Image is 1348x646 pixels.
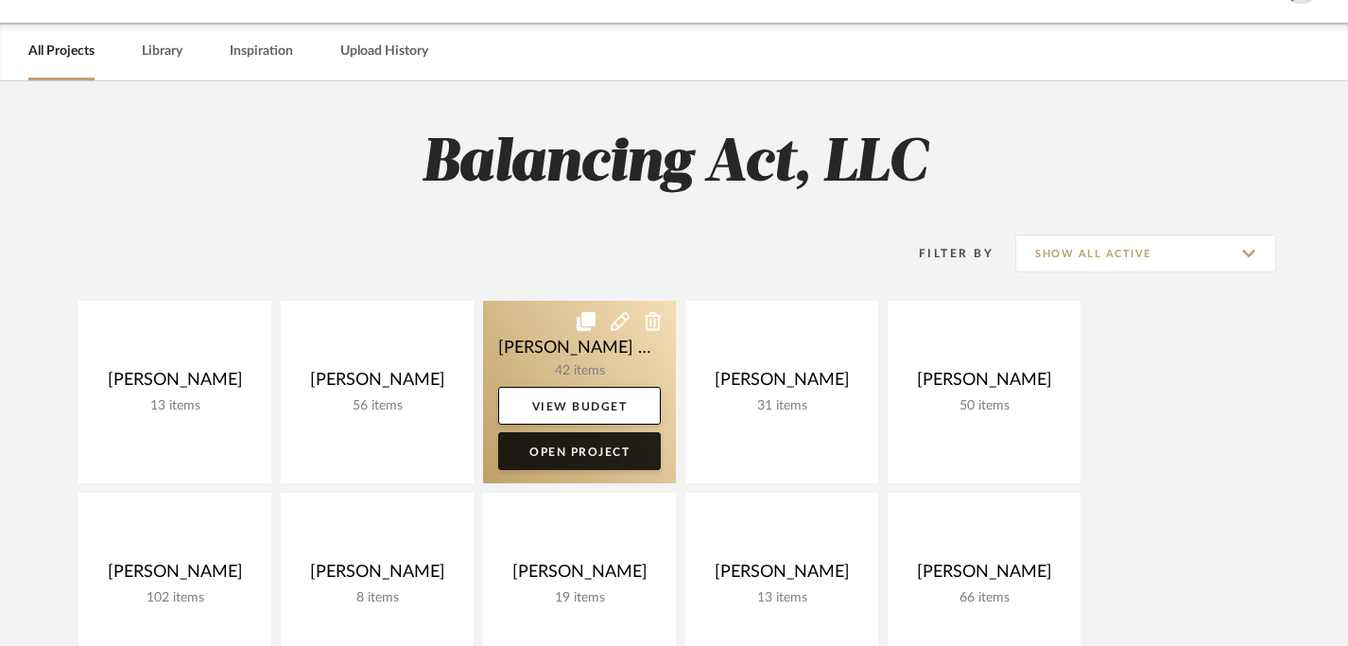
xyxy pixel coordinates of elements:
[296,370,458,398] div: [PERSON_NAME]
[903,562,1065,590] div: [PERSON_NAME]
[700,590,863,606] div: 13 items
[94,370,256,398] div: [PERSON_NAME]
[230,39,293,64] a: Inspiration
[700,398,863,414] div: 31 items
[903,590,1065,606] div: 66 items
[142,39,182,64] a: Library
[94,562,256,590] div: [PERSON_NAME]
[498,590,661,606] div: 19 items
[700,370,863,398] div: [PERSON_NAME]
[903,370,1065,398] div: [PERSON_NAME]
[498,387,661,425] a: View Budget
[296,590,458,606] div: 8 items
[340,39,428,64] a: Upload History
[498,562,661,590] div: [PERSON_NAME]
[94,398,256,414] div: 13 items
[94,590,256,606] div: 102 items
[700,562,863,590] div: [PERSON_NAME]
[296,562,458,590] div: [PERSON_NAME]
[498,432,661,470] a: Open Project
[903,398,1065,414] div: 50 items
[296,398,458,414] div: 56 items
[28,39,95,64] a: All Projects
[894,244,994,263] div: Filter By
